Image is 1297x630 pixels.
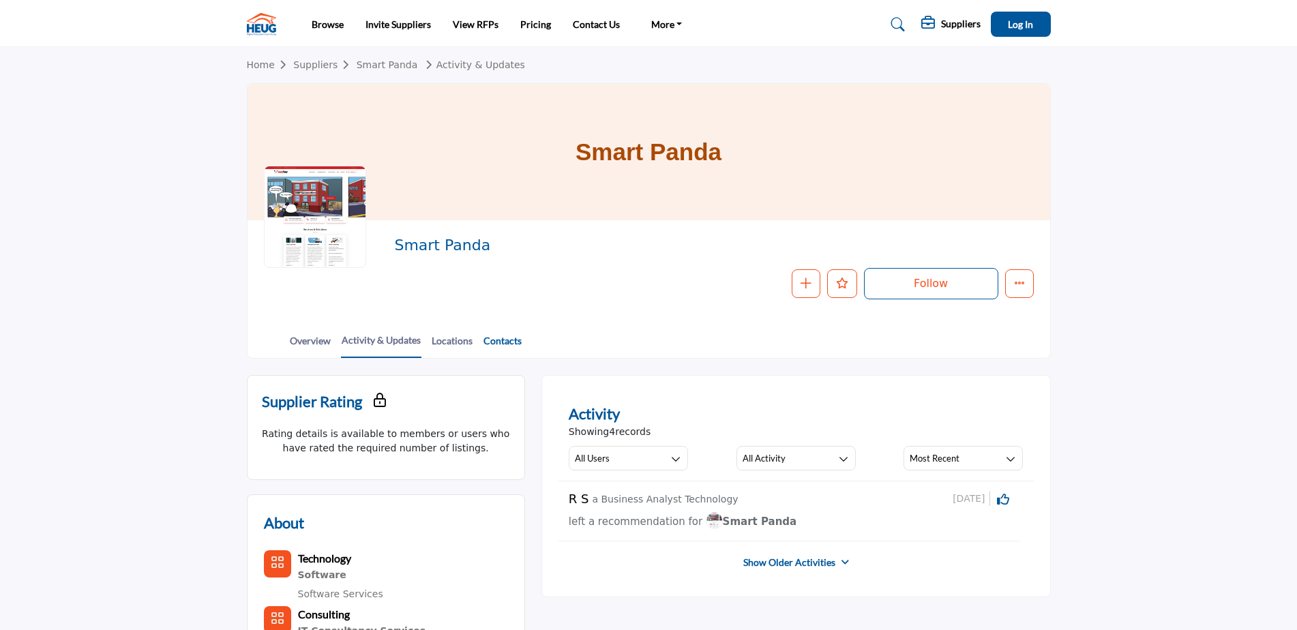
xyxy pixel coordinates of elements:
a: Software Services [298,588,383,599]
a: Activity & Updates [421,59,525,70]
h3: All Users [575,452,610,464]
a: Locations [431,333,473,357]
h5: Suppliers [941,18,981,30]
div: Suppliers [921,16,981,33]
a: Contacts [483,333,522,357]
a: Search [878,14,914,35]
span: [DATE] [953,492,989,506]
span: Showing records [569,425,651,439]
b: Technology [298,552,351,565]
button: Most Recent [904,446,1023,470]
a: Home [247,59,294,70]
a: Contact Us [573,18,620,30]
a: Smart Panda [357,59,418,70]
span: 4 [609,426,615,437]
img: image [706,512,723,529]
b: Consulting [298,607,350,620]
div: Software solutions [298,567,383,584]
p: Rating details is available to members or users who have rated the required number of listings. [262,427,510,455]
a: Browse [312,18,344,30]
button: All Users [569,446,688,470]
button: Log In [991,12,1051,37]
p: a Business Analyst Technology [592,492,738,507]
a: Consulting [298,610,350,620]
img: site Logo [247,13,283,35]
a: Overview [289,333,331,357]
h1: Smart Panda [576,84,721,220]
button: Follow [864,268,998,299]
a: Software [298,567,383,584]
h2: Supplier Rating [262,390,362,412]
a: Activity & Updates [341,333,421,358]
i: Click to Rate this activity [997,493,1009,505]
a: More [642,15,692,34]
h2: Activity [569,402,620,425]
h2: About [264,511,304,534]
h2: Smart Panda [394,237,769,254]
a: View RFPs [453,18,498,30]
a: Technology [298,554,351,565]
h3: Most Recent [910,452,959,464]
a: Invite Suppliers [366,18,431,30]
a: Show Older Activities [743,556,835,569]
span: Log In [1008,18,1033,30]
button: All Activity [736,446,856,470]
button: Category Icon [264,550,291,577]
h5: R S [569,492,589,507]
a: Pricing [520,18,551,30]
button: More details [1005,269,1034,298]
button: Like [827,269,857,298]
a: imageSmart Panda [706,513,797,530]
span: left a recommendation for [569,515,702,528]
h3: All Activity [743,452,786,464]
a: Suppliers [293,59,356,70]
span: Smart Panda [706,515,797,528]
